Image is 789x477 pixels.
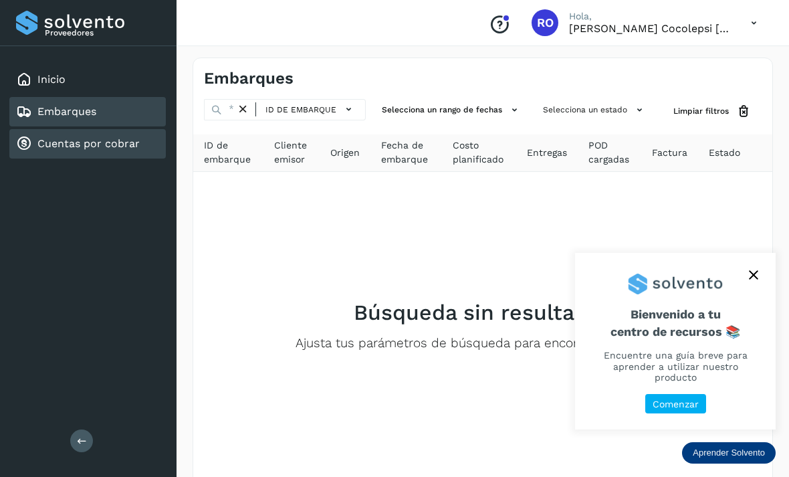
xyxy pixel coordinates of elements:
[37,137,140,150] a: Cuentas por cobrar
[9,65,166,94] div: Inicio
[274,138,309,167] span: Cliente emisor
[204,138,253,167] span: ID de embarque
[538,99,652,121] button: Selecciona un estado
[527,146,567,160] span: Entregas
[575,253,776,430] div: Aprender Solvento
[645,394,706,413] button: Comenzar
[261,100,360,119] button: ID de embarque
[588,138,631,167] span: POD cargadas
[663,99,762,124] button: Limpiar filtros
[453,138,505,167] span: Costo planificado
[653,399,699,410] p: Comenzar
[376,99,527,121] button: Selecciona un rango de fechas
[591,307,760,339] span: Bienvenido a tu
[693,448,765,458] p: Aprender Solvento
[37,73,66,86] a: Inicio
[569,22,729,35] p: Rosa Osiris Cocolepsi Morales
[381,138,431,167] span: Fecha de embarque
[9,97,166,126] div: Embarques
[682,442,776,464] div: Aprender Solvento
[204,69,294,88] h4: Embarques
[9,129,166,159] div: Cuentas por cobrar
[265,104,336,116] span: ID de embarque
[354,300,612,325] h2: Búsqueda sin resultados
[37,105,96,118] a: Embarques
[296,336,671,351] p: Ajusta tus parámetros de búsqueda para encontrar resultados.
[673,105,729,117] span: Limpiar filtros
[45,28,160,37] p: Proveedores
[652,146,687,160] span: Factura
[709,146,740,160] span: Estado
[569,11,729,22] p: Hola,
[591,324,760,339] p: centro de recursos 📚
[591,350,760,383] p: Encuentre una guía breve para aprender a utilizar nuestro producto
[330,146,360,160] span: Origen
[744,265,764,285] button: close,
